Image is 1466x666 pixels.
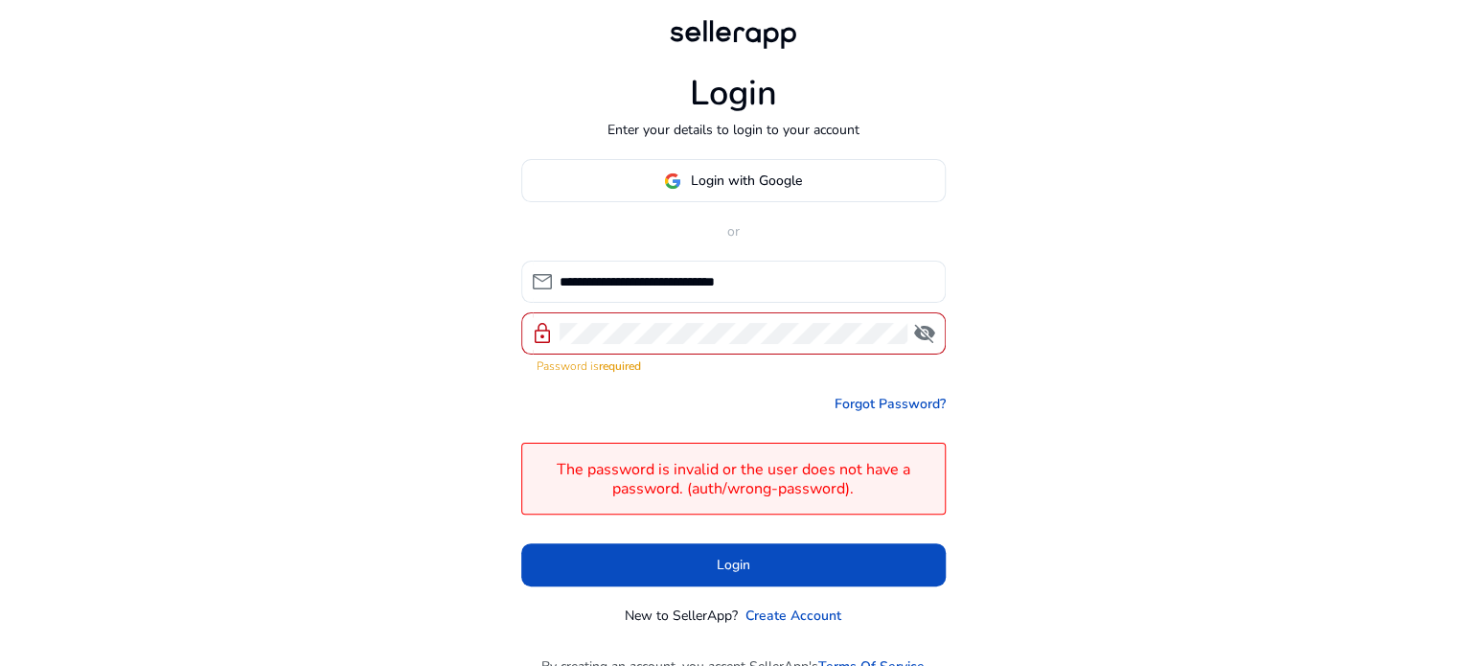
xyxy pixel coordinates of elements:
[531,270,554,293] span: mail
[521,221,946,241] p: or
[521,543,946,586] button: Login
[625,606,738,626] p: New to SellerApp?
[913,322,936,345] span: visibility_off
[745,606,841,626] a: Create Account
[607,120,859,140] p: Enter your details to login to your account
[690,73,777,114] h1: Login
[691,171,802,191] span: Login with Google
[835,394,946,414] a: Forgot Password?
[521,159,946,202] button: Login with Google
[537,355,930,375] mat-error: Password is
[531,322,554,345] span: lock
[532,461,935,497] h4: The password is invalid or the user does not have a password. (auth/wrong-password).
[599,358,641,374] strong: required
[717,555,750,575] span: Login
[664,172,681,190] img: google-logo.svg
